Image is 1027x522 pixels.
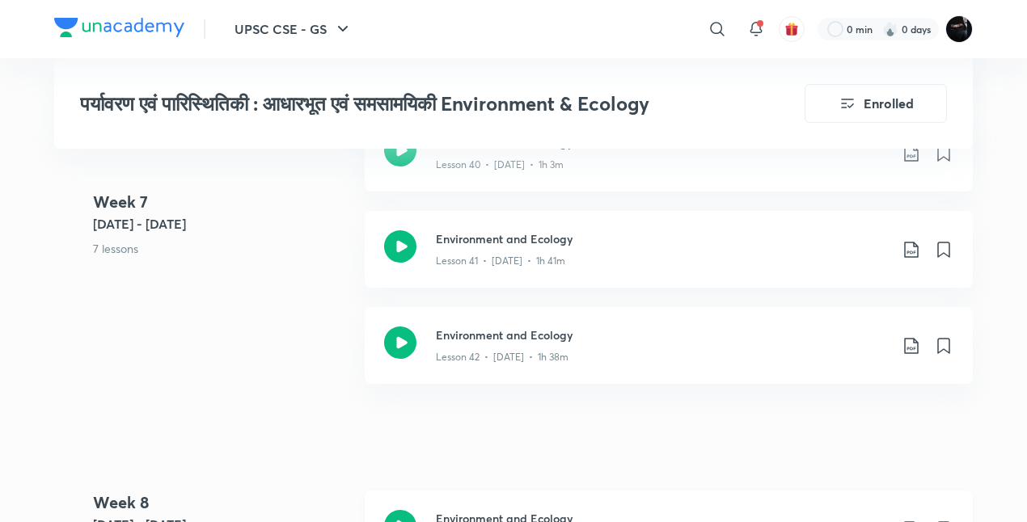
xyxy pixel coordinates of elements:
p: Lesson 40 • [DATE] • 1h 3m [436,158,564,172]
a: Company Logo [54,18,184,41]
p: Lesson 42 • [DATE] • 1h 38m [436,350,568,364]
button: Enrolled [805,84,947,123]
img: streak [882,21,898,37]
a: Environment and EcologyLesson 40 • [DATE] • 1h 3m [365,115,973,211]
p: Lesson 41 • [DATE] • 1h 41m [436,254,565,268]
a: Environment and EcologyLesson 41 • [DATE] • 1h 41m [365,211,973,307]
img: Shabnam Shah [945,15,973,43]
img: avatar [784,22,799,36]
img: Company Logo [54,18,184,37]
h3: पर्यावरण एवं पारिस्थितिकी : आधारभूत एवं समसामयिकी Environment & Ecology [80,92,713,116]
p: 7 lessons [93,240,352,257]
h4: Week 8 [93,490,352,515]
h5: [DATE] - [DATE] [93,214,352,234]
button: UPSC CSE - GS [225,13,362,45]
h3: Environment and Ecology [436,326,889,343]
a: Environment and EcologyLesson 42 • [DATE] • 1h 38m [365,307,973,403]
h4: Week 7 [93,190,352,214]
button: avatar [779,16,805,42]
h3: Environment and Ecology [436,230,889,247]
